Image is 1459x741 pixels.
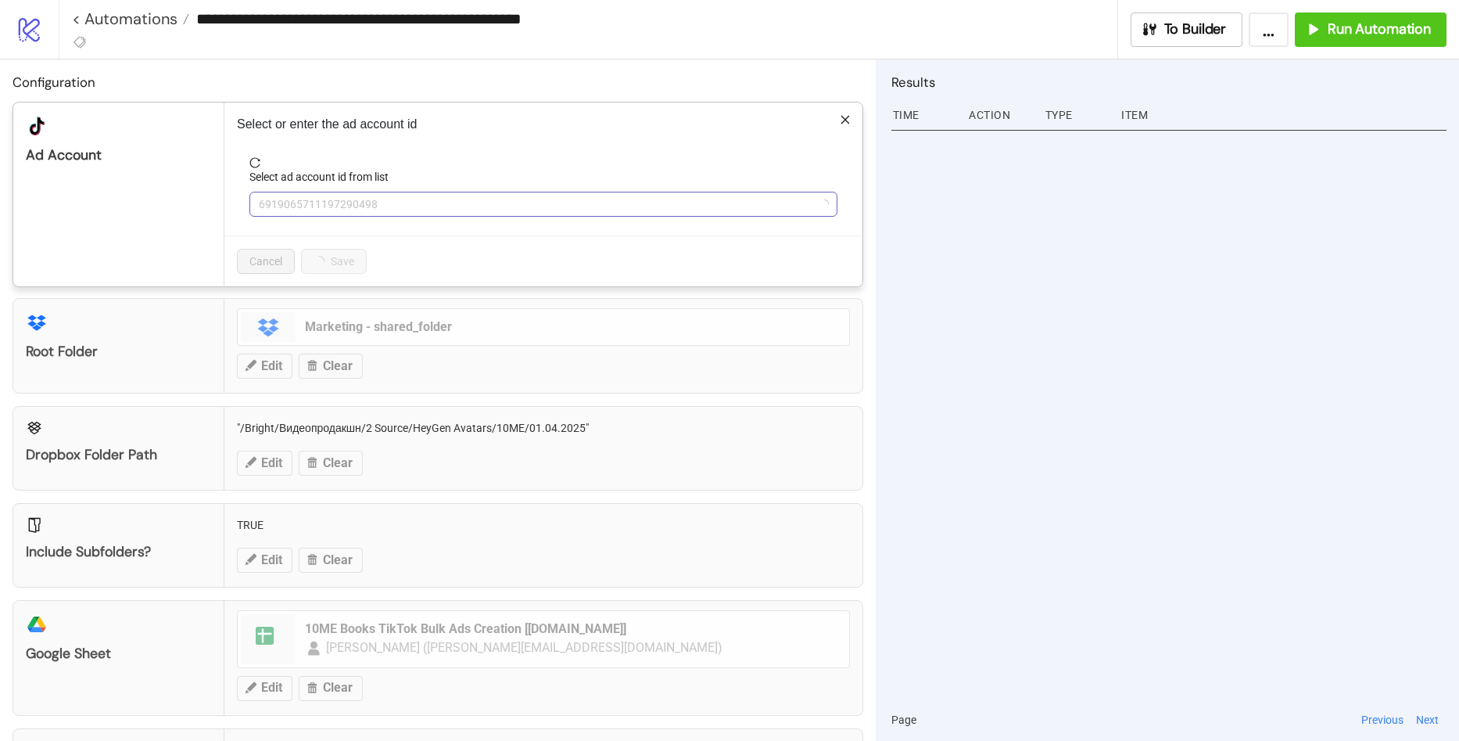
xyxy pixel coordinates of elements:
div: Ad Account [26,146,211,164]
div: Time [891,100,957,130]
h2: Results [891,72,1446,92]
span: Run Automation [1328,20,1431,38]
h2: Configuration [13,72,863,92]
span: Page [891,711,916,728]
span: close [840,114,851,125]
button: Run Automation [1295,13,1446,47]
button: Next [1411,711,1443,728]
button: Cancel [237,249,295,274]
span: 6919065711197290498 [259,192,828,216]
span: reload [249,157,837,168]
div: Item [1120,100,1446,130]
div: Type [1044,100,1109,130]
span: To Builder [1164,20,1227,38]
button: Save [301,249,367,274]
span: loading [817,198,830,211]
a: < Automations [72,11,189,27]
label: Select ad account id from list [249,168,399,185]
button: ... [1249,13,1289,47]
div: Action [967,100,1033,130]
button: To Builder [1131,13,1243,47]
button: Previous [1357,711,1408,728]
p: Select or enter the ad account id [237,115,850,134]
